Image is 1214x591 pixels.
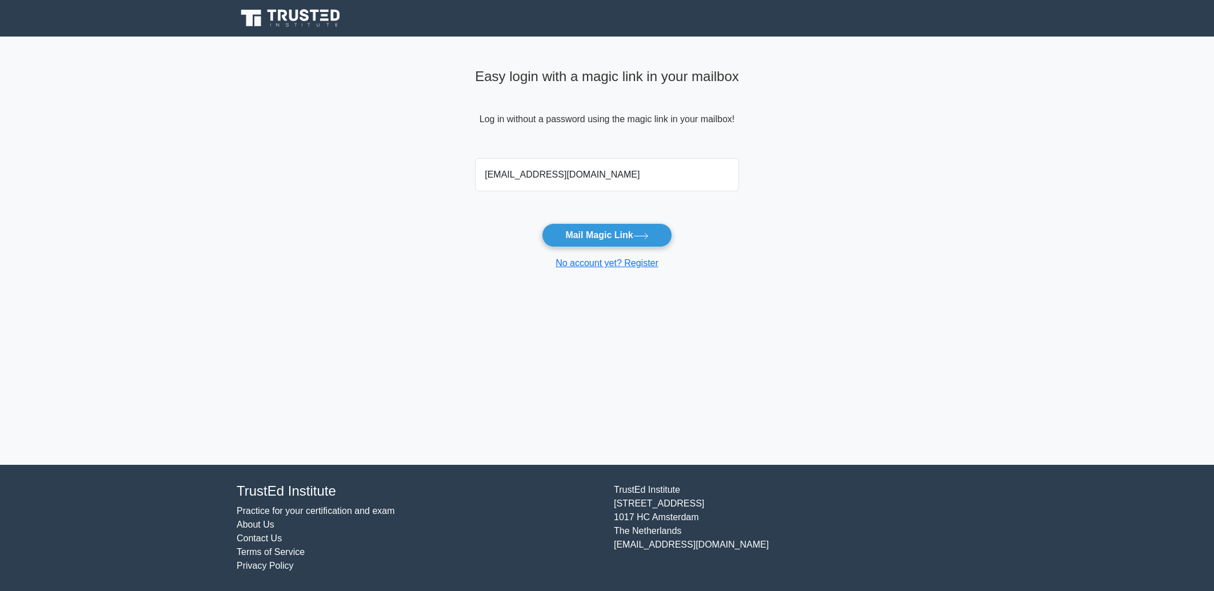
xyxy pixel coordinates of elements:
[237,533,282,543] a: Contact Us
[237,520,274,529] a: About Us
[607,483,984,573] div: TrustEd Institute [STREET_ADDRESS] 1017 HC Amsterdam The Netherlands [EMAIL_ADDRESS][DOMAIN_NAME]
[475,69,739,85] h4: Easy login with a magic link in your mailbox
[542,223,672,247] button: Mail Magic Link
[237,547,305,557] a: Terms of Service
[475,64,739,154] div: Log in without a password using the magic link in your mailbox!
[556,258,658,268] a: No account yet? Register
[237,506,395,516] a: Practice for your certification and exam
[475,158,739,191] input: Email
[237,483,600,500] h4: TrustEd Institute
[237,561,294,570] a: Privacy Policy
